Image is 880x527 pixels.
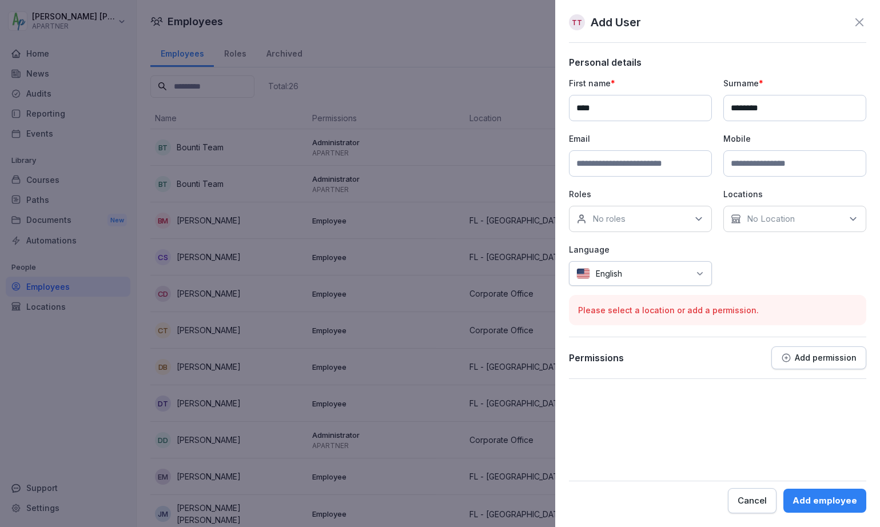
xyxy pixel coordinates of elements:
[795,353,857,362] p: Add permission
[771,346,866,369] button: Add permission
[569,261,712,286] div: English
[576,268,590,279] img: us.svg
[569,57,866,68] p: Personal details
[569,352,624,364] p: Permissions
[747,213,795,225] p: No Location
[569,14,585,30] div: TT
[793,494,857,507] div: Add employee
[592,213,626,225] p: No roles
[723,77,866,89] p: Surname
[569,188,712,200] p: Roles
[723,188,866,200] p: Locations
[728,488,777,513] button: Cancel
[591,14,641,31] p: Add User
[569,77,712,89] p: First name
[569,243,712,255] p: Language
[723,133,866,145] p: Mobile
[738,494,767,507] div: Cancel
[569,133,712,145] p: Email
[578,304,857,316] p: Please select a location or add a permission.
[783,489,866,513] button: Add employee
